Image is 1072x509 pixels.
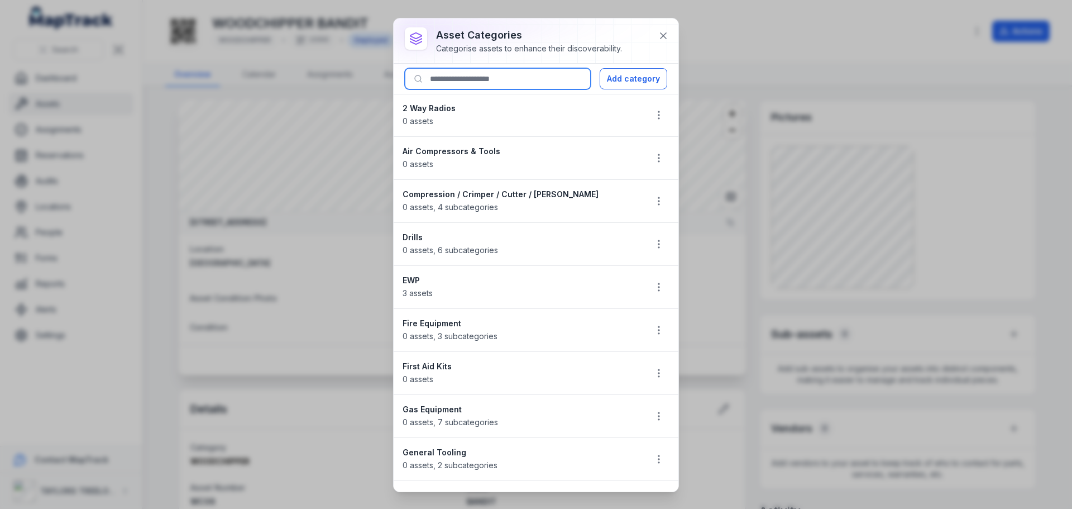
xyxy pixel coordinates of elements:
[403,288,433,298] span: 3 assets
[403,318,637,329] strong: Fire Equipment
[403,490,637,501] strong: Generators
[403,116,433,126] span: 0 assets
[403,460,497,470] span: 0 assets , 2 subcategories
[403,232,637,243] strong: Drills
[403,447,637,458] strong: General Tooling
[403,404,637,415] strong: Gas Equipment
[403,361,637,372] strong: First Aid Kits
[436,27,622,43] h3: asset categories
[403,103,637,114] strong: 2 Way Radios
[600,68,667,89] button: Add category
[403,202,498,212] span: 0 assets , 4 subcategories
[403,159,433,169] span: 0 assets
[403,245,498,255] span: 0 assets , 6 subcategories
[403,146,637,157] strong: Air Compressors & Tools
[436,43,622,54] div: Categorise assets to enhance their discoverability.
[403,189,637,200] strong: Compression / Crimper / Cutter / [PERSON_NAME]
[403,417,498,427] span: 0 assets , 7 subcategories
[403,331,497,341] span: 0 assets , 3 subcategories
[403,275,637,286] strong: EWP
[403,374,433,384] span: 0 assets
